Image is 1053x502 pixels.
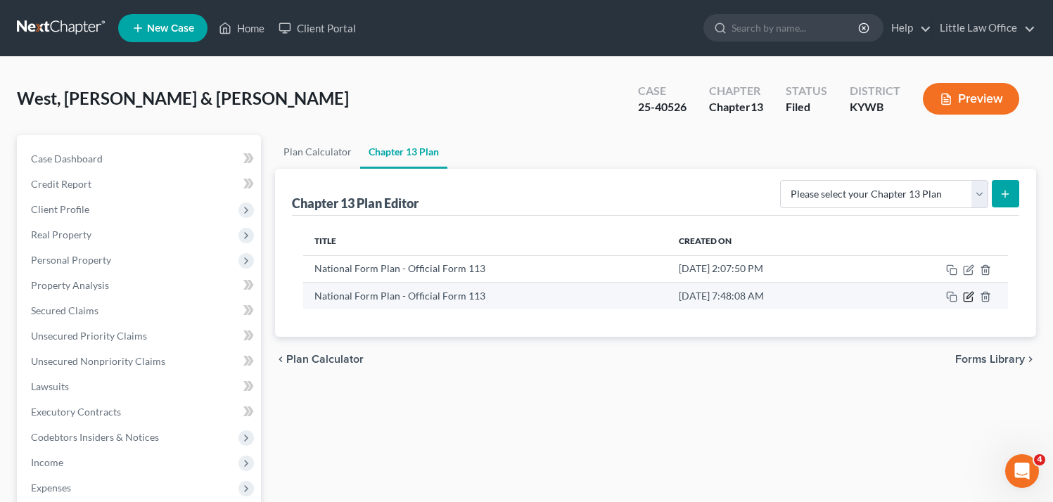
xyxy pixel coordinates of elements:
[20,172,261,197] a: Credit Report
[17,88,349,108] span: West, [PERSON_NAME] & [PERSON_NAME]
[955,354,1036,365] button: Forms Library chevron_right
[147,23,194,34] span: New Case
[933,15,1035,41] a: Little Law Office
[31,406,121,418] span: Executory Contracts
[850,83,900,99] div: District
[751,100,763,113] span: 13
[31,279,109,291] span: Property Analysis
[31,355,165,367] span: Unsecured Nonpriority Claims
[31,456,63,468] span: Income
[709,83,763,99] div: Chapter
[31,304,98,316] span: Secured Claims
[31,153,103,165] span: Case Dashboard
[20,374,261,399] a: Lawsuits
[31,482,71,494] span: Expenses
[31,431,159,443] span: Codebtors Insiders & Notices
[303,227,668,255] th: Title
[20,146,261,172] a: Case Dashboard
[20,399,261,425] a: Executory Contracts
[1005,454,1039,488] iframe: Intercom live chat
[20,298,261,323] a: Secured Claims
[786,83,827,99] div: Status
[31,380,69,392] span: Lawsuits
[20,323,261,349] a: Unsecured Priority Claims
[786,99,827,115] div: Filed
[20,349,261,374] a: Unsecured Nonpriority Claims
[638,83,687,99] div: Case
[31,178,91,190] span: Credit Report
[732,15,860,41] input: Search by name...
[1025,354,1036,365] i: chevron_right
[668,255,870,282] td: [DATE] 2:07:50 PM
[286,354,364,365] span: Plan Calculator
[1034,454,1045,465] span: 4
[360,135,447,169] a: Chapter 13 Plan
[31,330,147,342] span: Unsecured Priority Claims
[212,15,272,41] a: Home
[303,282,668,309] td: National Form Plan - Official Form 113
[31,203,89,215] span: Client Profile
[668,227,870,255] th: Created On
[275,135,360,169] a: Plan Calculator
[955,354,1025,365] span: Forms Library
[292,195,419,212] div: Chapter 13 Plan Editor
[20,273,261,298] a: Property Analysis
[31,229,91,240] span: Real Property
[272,15,363,41] a: Client Portal
[31,254,111,266] span: Personal Property
[709,99,763,115] div: Chapter
[638,99,687,115] div: 25-40526
[275,354,364,365] button: chevron_left Plan Calculator
[884,15,931,41] a: Help
[923,83,1019,115] button: Preview
[850,99,900,115] div: KYWB
[303,255,668,282] td: National Form Plan - Official Form 113
[668,282,870,309] td: [DATE] 7:48:08 AM
[275,354,286,365] i: chevron_left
